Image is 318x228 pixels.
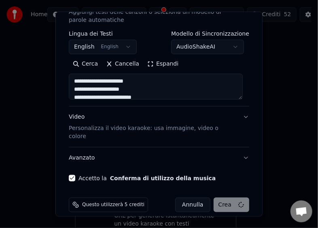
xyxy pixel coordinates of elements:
p: Aggiungi testi delle canzoni o seleziona un modello di parole automatiche [69,8,236,24]
span: Questo utilizzerà 5 crediti [82,202,144,208]
button: Avanzato [69,147,249,168]
button: Cancella [102,58,143,70]
button: Espandi [143,58,182,70]
button: Accetto la [110,175,216,181]
label: Accetto la [78,175,216,181]
p: Personalizza il video karaoke: usa immagine, video o colore [69,124,236,141]
button: Annulla [175,198,210,212]
label: Lingua dei Testi [69,31,137,36]
button: VideoPersonalizza il video karaoke: usa immagine, video o colore [69,107,249,147]
button: Cerca [69,58,102,70]
div: TestiAggiungi testi delle canzoni o seleziona un modello di parole automatiche [69,31,249,106]
div: Video [69,113,236,141]
label: Modello di Sincronizzazione [171,31,249,36]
